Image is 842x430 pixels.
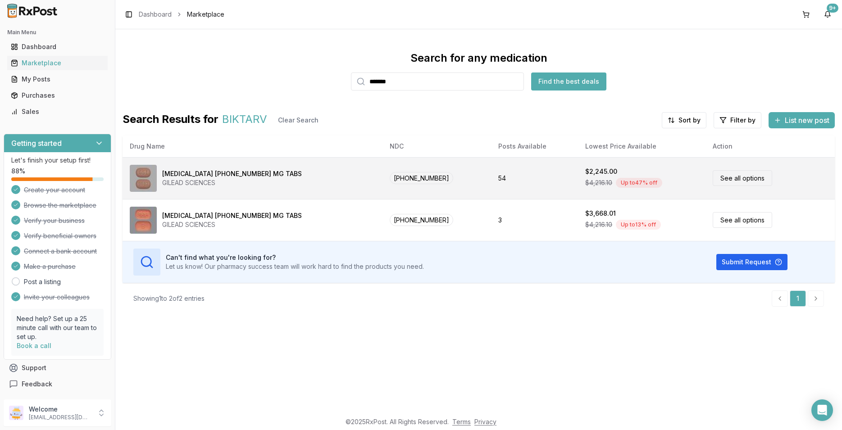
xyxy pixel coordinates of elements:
span: [PHONE_NUMBER] [390,214,453,226]
button: Clear Search [271,112,326,128]
div: [MEDICAL_DATA] [PHONE_NUMBER] MG TABS [162,211,302,220]
img: Biktarvy 30-120-15 MG TABS [130,207,157,234]
div: Dashboard [11,42,104,51]
span: Browse the marketplace [24,201,96,210]
a: See all options [713,212,772,228]
span: Connect a bank account [24,247,97,256]
button: Purchases [4,88,111,103]
div: Up to 47 % off [616,178,662,188]
div: Purchases [11,91,104,100]
span: BIKTARV [222,112,267,128]
span: Feedback [22,380,52,389]
div: Search for any medication [410,51,547,65]
p: Let's finish your setup first! [11,156,104,165]
p: Welcome [29,405,91,414]
a: Book a call [17,342,51,349]
a: List new post [769,117,835,126]
p: Let us know! Our pharmacy success team will work hard to find the products you need. [166,262,424,271]
th: Action [705,136,835,157]
a: 1 [790,290,806,307]
button: Find the best deals [531,72,606,91]
span: [PHONE_NUMBER] [390,172,453,184]
a: Dashboard [139,10,172,19]
span: 88 % [11,167,25,176]
button: Support [4,360,111,376]
a: Terms [452,418,471,425]
h2: Main Menu [7,29,108,36]
span: Marketplace [187,10,224,19]
div: $2,245.00 [585,167,617,176]
a: My Posts [7,71,108,87]
td: 54 [491,157,578,199]
nav: breadcrumb [139,10,224,19]
button: Marketplace [4,56,111,70]
th: Drug Name [123,136,382,157]
button: Feedback [4,376,111,392]
div: [MEDICAL_DATA] [PHONE_NUMBER] MG TABS [162,169,302,178]
div: Up to 13 % off [616,220,661,230]
th: NDC [382,136,491,157]
button: Sort by [662,112,706,128]
span: $4,216.10 [585,220,612,229]
div: GILEAD SCIENCES [162,220,302,229]
div: Showing 1 to 2 of 2 entries [133,294,205,303]
nav: pagination [772,290,824,307]
div: $3,668.01 [585,209,616,218]
p: Need help? Set up a 25 minute call with our team to set up. [17,314,98,341]
span: Invite your colleagues [24,293,90,302]
img: Biktarvy 50-200-25 MG TABS [130,165,157,192]
div: 9+ [827,4,838,13]
span: Verify beneficial owners [24,231,96,240]
a: Marketplace [7,55,108,71]
img: User avatar [9,406,23,420]
span: Sort by [678,116,701,125]
span: Create your account [24,186,85,195]
th: Posts Available [491,136,578,157]
p: [EMAIL_ADDRESS][DOMAIN_NAME] [29,414,91,421]
div: Open Intercom Messenger [811,399,833,421]
button: Submit Request [716,254,787,270]
img: RxPost Logo [4,4,61,18]
button: Dashboard [4,40,111,54]
a: Dashboard [7,39,108,55]
a: Privacy [474,418,496,425]
button: Filter by [714,112,761,128]
button: My Posts [4,72,111,86]
td: 3 [491,199,578,241]
span: Filter by [730,116,756,125]
div: GILEAD SCIENCES [162,178,302,187]
a: Purchases [7,87,108,104]
span: List new post [785,115,829,126]
a: Sales [7,104,108,120]
button: 9+ [820,7,835,22]
div: My Posts [11,75,104,84]
span: Make a purchase [24,262,76,271]
div: Marketplace [11,59,104,68]
span: $4,216.10 [585,178,612,187]
span: Verify your business [24,216,85,225]
a: See all options [713,170,772,186]
span: Search Results for [123,112,218,128]
th: Lowest Price Available [578,136,705,157]
button: List new post [769,112,835,128]
h3: Getting started [11,138,62,149]
button: Sales [4,104,111,119]
a: Post a listing [24,277,61,286]
div: Sales [11,107,104,116]
h3: Can't find what you're looking for? [166,253,424,262]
